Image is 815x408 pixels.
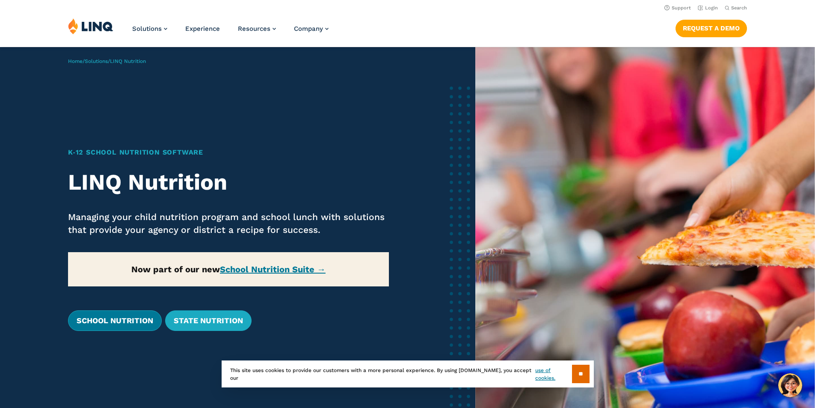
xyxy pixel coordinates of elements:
[132,25,162,33] span: Solutions
[68,58,146,64] span: / /
[220,264,326,274] a: School Nutrition Suite →
[535,366,572,382] a: use of cookies.
[132,18,329,46] nav: Primary Navigation
[85,58,108,64] a: Solutions
[68,169,227,195] strong: LINQ Nutrition
[68,211,389,236] p: Managing your child nutrition program and school lunch with solutions that provide your agency or...
[165,310,252,331] a: State Nutrition
[68,147,389,158] h1: K‑12 School Nutrition Software
[238,25,276,33] a: Resources
[778,373,802,397] button: Hello, have a question? Let’s chat.
[676,18,747,37] nav: Button Navigation
[698,5,718,11] a: Login
[731,5,747,11] span: Search
[132,25,167,33] a: Solutions
[676,20,747,37] a: Request a Demo
[238,25,270,33] span: Resources
[68,58,83,64] a: Home
[294,25,323,33] span: Company
[222,360,594,387] div: This site uses cookies to provide our customers with a more personal experience. By using [DOMAIN...
[294,25,329,33] a: Company
[68,310,162,331] a: School Nutrition
[110,58,146,64] span: LINQ Nutrition
[664,5,691,11] a: Support
[185,25,220,33] a: Experience
[68,18,113,34] img: LINQ | K‑12 Software
[725,5,747,11] button: Open Search Bar
[131,264,326,274] strong: Now part of our new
